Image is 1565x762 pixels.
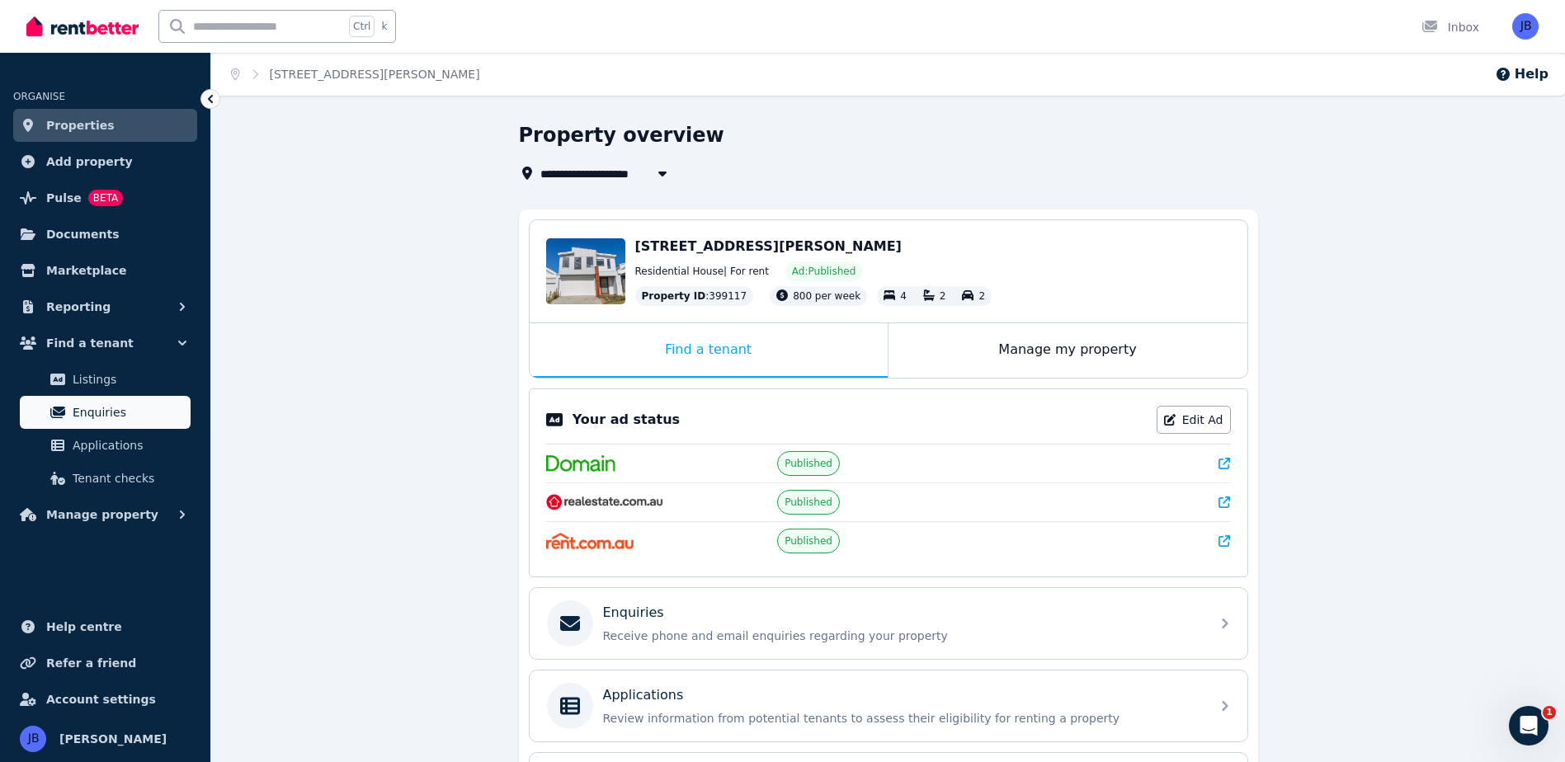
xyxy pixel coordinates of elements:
span: Published [785,457,832,470]
span: Applications [73,435,184,455]
span: Enquiries [73,402,184,422]
span: Published [785,496,832,509]
span: Marketplace [46,261,126,280]
div: Find a tenant [530,323,888,378]
span: k [381,20,387,33]
span: Pulse [46,188,82,208]
img: JACQUELINE BARRY [1512,13,1539,40]
img: Domain.com.au [546,455,615,472]
p: Review information from potential tenants to assess their eligibility for renting a property [603,710,1200,727]
a: Documents [13,218,197,251]
span: Tenant checks [73,468,184,488]
span: Listings [73,369,184,389]
span: Properties [46,115,115,135]
div: Manage my property [889,323,1247,378]
img: RentBetter [26,14,139,39]
img: Rent.com.au [546,533,634,549]
a: Account settings [13,683,197,716]
img: RealEstate.com.au [546,494,664,510]
a: Properties [13,109,197,142]
a: Refer a friend [13,647,197,680]
span: 2 [940,290,946,302]
span: [PERSON_NAME] [59,729,167,749]
span: Help centre [46,617,122,637]
iframe: Intercom live chat [1509,706,1549,746]
a: Tenant checks [20,462,191,495]
span: Add property [46,152,133,172]
a: EnquiriesReceive phone and email enquiries regarding your property [530,588,1247,659]
span: 2 [978,290,985,302]
a: Enquiries [20,396,191,429]
span: BETA [88,190,123,206]
p: Applications [603,685,684,705]
span: Documents [46,224,120,244]
span: Property ID [642,289,706,303]
div: : 399117 [635,286,754,306]
button: Manage property [13,498,197,531]
span: Ad: Published [792,265,856,278]
a: Help centre [13,610,197,643]
span: Published [785,534,832,548]
a: Edit Ad [1157,406,1231,434]
img: JACQUELINE BARRY [20,726,46,752]
span: [STREET_ADDRESS][PERSON_NAME] [635,238,902,254]
span: 800 per week [793,290,860,302]
a: ApplicationsReview information from potential tenants to assess their eligibility for renting a p... [530,670,1247,741]
a: Listings [20,363,191,396]
span: 1 [1543,706,1556,719]
button: Find a tenant [13,327,197,360]
p: Enquiries [603,603,664,623]
span: Reporting [46,297,111,317]
h1: Property overview [519,122,724,148]
div: Inbox [1421,19,1479,35]
span: Refer a friend [46,653,136,673]
span: Manage property [46,505,158,524]
span: Account settings [46,689,156,709]
p: Your ad status [573,410,680,430]
a: Applications [20,429,191,462]
a: Add property [13,145,197,178]
span: ORGANISE [13,91,65,102]
span: Ctrl [349,16,375,37]
a: Marketplace [13,254,197,287]
span: Find a tenant [46,333,134,353]
button: Help [1495,64,1549,84]
a: [STREET_ADDRESS][PERSON_NAME] [270,68,480,81]
nav: Breadcrumb [211,53,500,96]
a: PulseBETA [13,181,197,214]
span: Residential House | For rent [635,265,769,278]
span: 4 [900,290,907,302]
p: Receive phone and email enquiries regarding your property [603,628,1200,644]
button: Reporting [13,290,197,323]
